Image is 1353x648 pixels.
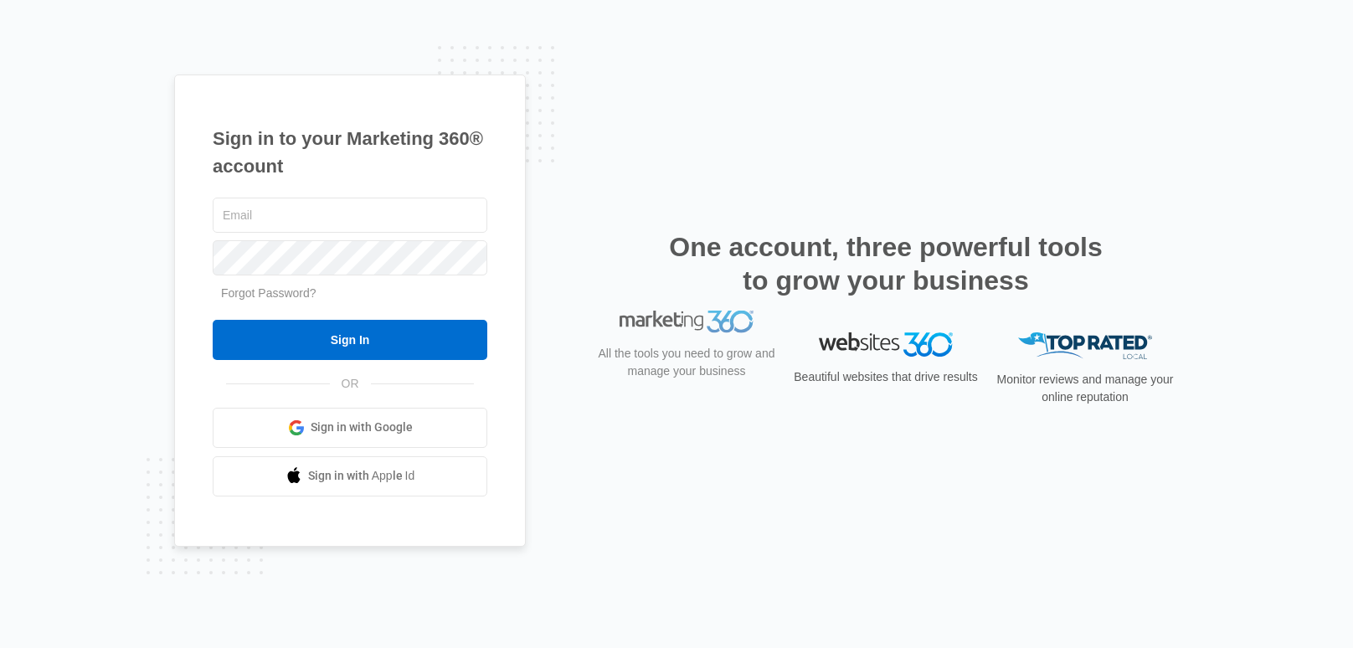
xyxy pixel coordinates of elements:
[213,125,487,180] h1: Sign in to your Marketing 360® account
[620,332,754,356] img: Marketing 360
[819,332,953,357] img: Websites 360
[221,286,316,300] a: Forgot Password?
[664,230,1108,297] h2: One account, three powerful tools to grow your business
[311,419,413,436] span: Sign in with Google
[991,371,1179,406] p: Monitor reviews and manage your online reputation
[213,198,487,233] input: Email
[308,467,415,485] span: Sign in with Apple Id
[213,408,487,448] a: Sign in with Google
[213,456,487,496] a: Sign in with Apple Id
[792,368,980,386] p: Beautiful websites that drive results
[1018,332,1152,360] img: Top Rated Local
[330,375,371,393] span: OR
[593,367,780,402] p: All the tools you need to grow and manage your business
[213,320,487,360] input: Sign In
